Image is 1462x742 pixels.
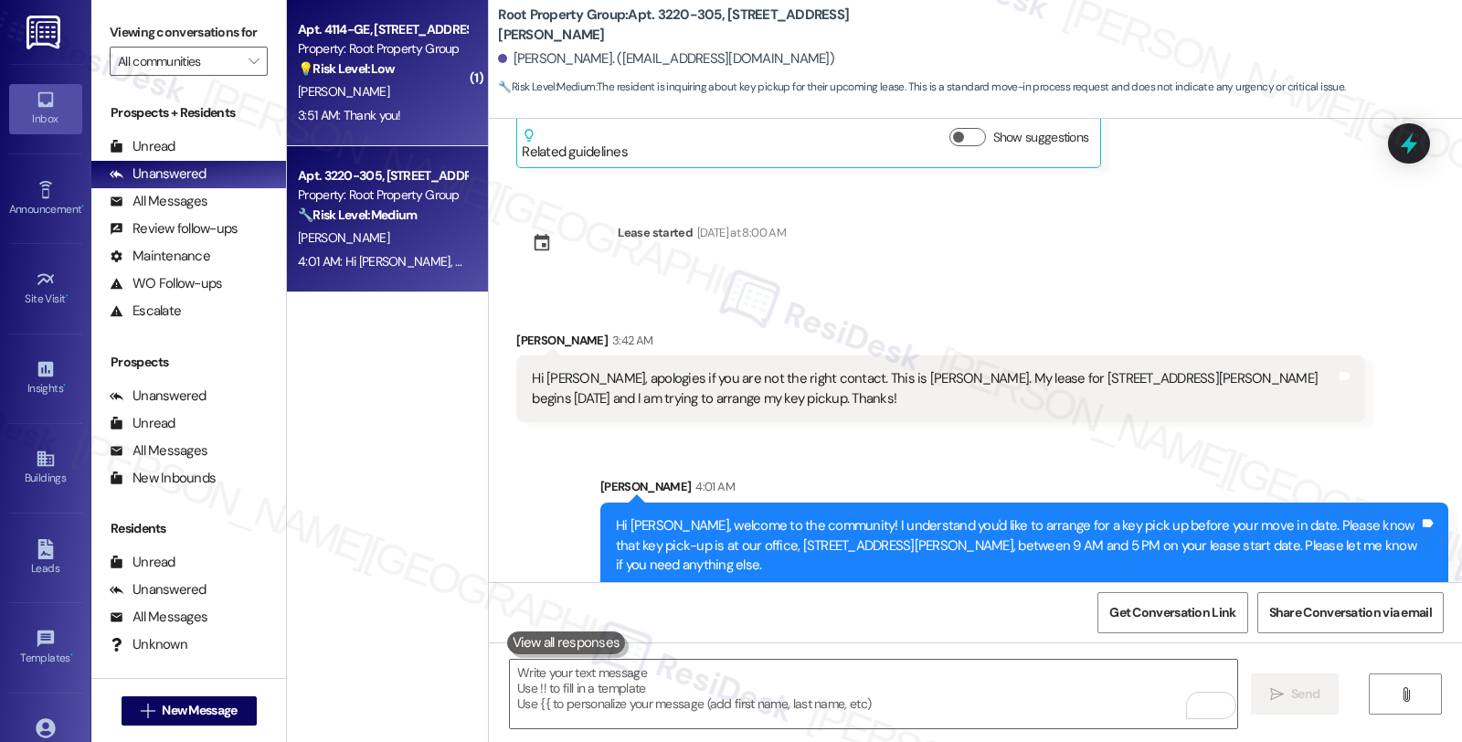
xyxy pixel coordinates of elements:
[110,164,207,184] div: Unanswered
[1399,687,1413,702] i: 
[110,274,222,293] div: WO Follow-ups
[9,534,82,583] a: Leads
[63,379,66,392] span: •
[608,331,652,350] div: 3:42 AM
[1251,673,1340,715] button: Send
[110,247,210,266] div: Maintenance
[110,441,207,461] div: All Messages
[66,290,69,302] span: •
[691,477,734,496] div: 4:01 AM
[1097,592,1247,633] button: Get Conversation Link
[298,39,467,58] div: Property: Root Property Group
[522,128,628,162] div: Related guidelines
[298,107,401,123] div: 3:51 AM: Thank you!
[298,83,389,100] span: [PERSON_NAME]
[110,635,187,654] div: Unknown
[298,207,417,223] strong: 🔧 Risk Level: Medium
[1269,603,1432,622] span: Share Conversation via email
[110,580,207,599] div: Unanswered
[110,414,175,433] div: Unread
[9,264,82,313] a: Site Visit •
[9,354,82,403] a: Insights •
[91,353,286,372] div: Prospects
[110,469,216,488] div: New Inbounds
[1257,592,1444,633] button: Share Conversation via email
[122,696,257,726] button: New Message
[9,623,82,673] a: Templates •
[110,302,181,321] div: Escalate
[9,443,82,493] a: Buildings
[298,166,467,185] div: Apt. 3220-305, [STREET_ADDRESS][PERSON_NAME]
[110,137,175,156] div: Unread
[498,79,595,94] strong: 🔧 Risk Level: Medium
[110,192,207,211] div: All Messages
[162,701,237,720] span: New Message
[118,47,238,76] input: All communities
[498,78,1345,97] span: : The resident is inquiring about key pickup for their upcoming lease. This is a standard move-in...
[9,84,82,133] a: Inbox
[616,516,1419,575] div: Hi [PERSON_NAME], welcome to the community! I understand you'd like to arrange for a key pick up ...
[1270,687,1284,702] i: 
[516,331,1364,356] div: [PERSON_NAME]
[498,49,834,69] div: [PERSON_NAME]. ([EMAIL_ADDRESS][DOMAIN_NAME])
[498,5,863,45] b: Root Property Group: Apt. 3220-305, [STREET_ADDRESS][PERSON_NAME]
[1109,603,1235,622] span: Get Conversation Link
[110,387,207,406] div: Unanswered
[26,16,64,49] img: ResiDesk Logo
[298,60,395,77] strong: 💡 Risk Level: Low
[618,223,693,242] div: Lease started
[1291,684,1319,704] span: Send
[249,54,259,69] i: 
[298,20,467,39] div: Apt. 4114-GE, [STREET_ADDRESS]
[532,369,1335,408] div: Hi [PERSON_NAME], apologies if you are not the right contact. This is [PERSON_NAME]. My lease for...
[91,103,286,122] div: Prospects + Residents
[600,477,1448,503] div: [PERSON_NAME]
[91,519,286,538] div: Residents
[81,200,84,213] span: •
[110,219,238,238] div: Review follow-ups
[693,223,786,242] div: [DATE] at 8:00 AM
[993,128,1089,147] label: Show suggestions
[298,229,389,246] span: [PERSON_NAME]
[110,553,175,572] div: Unread
[110,18,268,47] label: Viewing conversations for
[510,660,1237,728] textarea: To enrich screen reader interactions, please activate Accessibility in Grammarly extension settings
[70,649,73,662] span: •
[110,608,207,627] div: All Messages
[298,185,467,205] div: Property: Root Property Group
[141,704,154,718] i: 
